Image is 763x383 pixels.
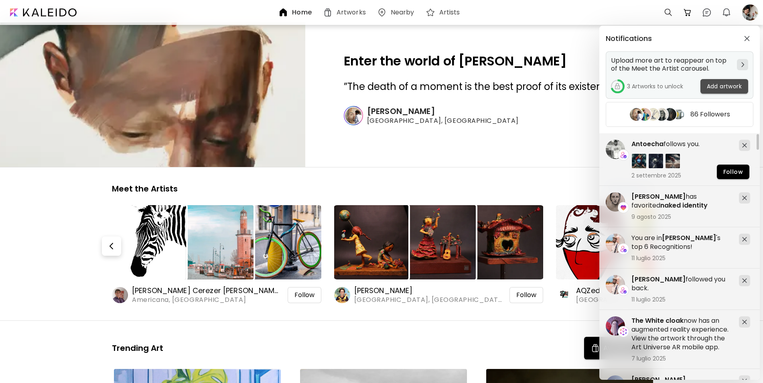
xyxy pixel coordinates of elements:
h5: follows you. [631,140,733,149]
span: 11 luglio 2025 [631,296,733,303]
span: Follow [723,168,743,176]
span: 11 luglio 2025 [631,255,733,262]
span: 2 settembre 2025 [631,172,733,179]
img: chevron [741,62,744,67]
span: [PERSON_NAME] [631,192,686,201]
h5: has favorited [631,192,733,210]
img: closeButton [744,36,750,41]
h5: 86 Followers [690,110,730,118]
span: Antoecha [631,139,664,149]
span: [PERSON_NAME] [631,275,686,284]
h5: You are in 's top 6 Recognitions! [631,234,733,251]
h5: 3 Artworks to unlock [627,82,683,90]
button: Add artwork [700,79,748,94]
button: closeButton [741,32,753,45]
span: Add artwork [707,82,742,91]
h5: Upload more art to reappear on top of the Meet the Artist carousel. [611,57,734,73]
button: Follow [717,165,749,179]
span: 7 luglio 2025 [631,355,733,362]
h5: Notifications [606,35,652,43]
span: [PERSON_NAME] [662,233,716,242]
span: naked identity [660,201,708,210]
h5: followed you back. [631,275,733,293]
span: 9 agosto 2025 [631,213,733,220]
h5: now has an augmented reality experience. View the artwork through the Art Universe AR mobile app. [631,316,733,352]
span: The White cloak [631,316,684,325]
